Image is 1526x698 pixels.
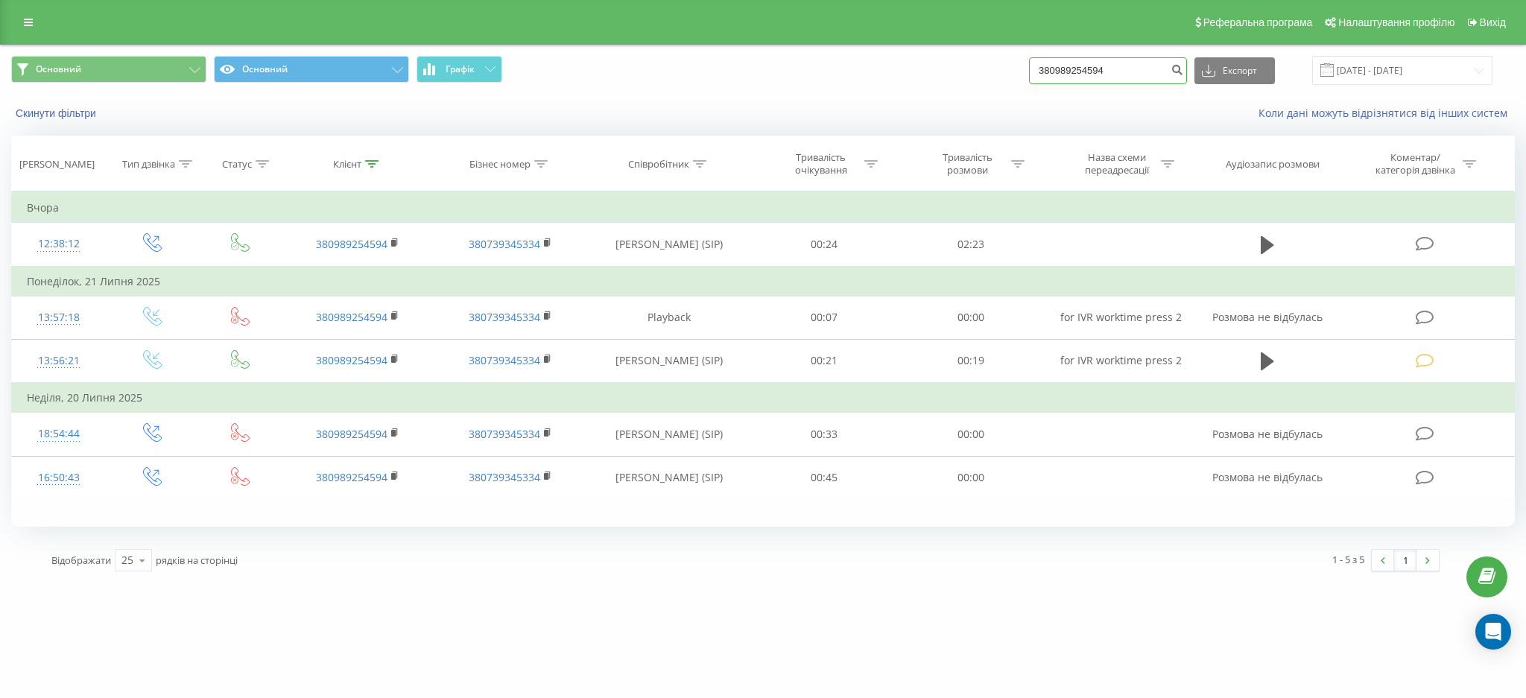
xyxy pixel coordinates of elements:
a: 380739345334 [469,470,540,484]
span: Розмова не відбулась [1212,427,1323,441]
span: Основний [36,63,81,75]
div: Тип дзвінка [122,158,175,171]
button: Скинути фільтри [11,107,104,120]
a: 380989254594 [316,470,387,484]
td: Playback [586,296,751,339]
div: Бізнес номер [469,158,531,171]
td: 00:45 [751,456,898,499]
a: Коли дані можуть відрізнятися вiд інших систем [1259,106,1515,120]
a: 380989254594 [316,310,387,324]
div: 12:38:12 [27,229,91,258]
a: 380739345334 [469,310,540,324]
div: Клієнт [333,158,361,171]
td: for IVR worktime press 2 [1045,339,1197,383]
a: 380739345334 [469,237,540,251]
span: Відображати [51,553,111,567]
button: Основний [214,56,409,83]
div: Тривалість очікування [781,151,861,177]
span: Вихід [1480,16,1506,28]
td: 00:00 [898,413,1045,456]
div: 13:56:21 [27,346,91,375]
div: Співробітник [628,158,689,171]
td: 00:24 [751,223,898,267]
td: Понеділок, 21 Липня 2025 [12,267,1515,296]
span: Реферальна програма [1203,16,1313,28]
div: Аудіозапис розмови [1226,158,1320,171]
td: 00:00 [898,456,1045,499]
td: 00:33 [751,413,898,456]
td: 00:21 [751,339,898,383]
button: Основний [11,56,206,83]
td: [PERSON_NAME] (SIP) [586,413,751,456]
div: Тривалість розмови [928,151,1007,177]
td: [PERSON_NAME] (SIP) [586,456,751,499]
span: Розмова не відбулась [1212,310,1323,324]
div: 16:50:43 [27,463,91,492]
div: 13:57:18 [27,303,91,332]
input: Пошук за номером [1029,57,1187,84]
div: 18:54:44 [27,419,91,448]
a: 1 [1394,550,1416,571]
span: Налаштування профілю [1338,16,1454,28]
div: Open Intercom Messenger [1475,614,1511,650]
div: [PERSON_NAME] [19,158,95,171]
td: 00:00 [898,296,1045,339]
span: Графік [446,64,475,74]
a: 380739345334 [469,353,540,367]
span: рядків на сторінці [156,553,238,567]
td: Вчора [12,193,1515,223]
div: Статус [222,158,252,171]
div: Назва схеми переадресації [1077,151,1157,177]
a: 380739345334 [469,427,540,441]
button: Графік [417,56,502,83]
div: Коментар/категорія дзвінка [1372,151,1459,177]
td: Неділя, 20 Липня 2025 [12,383,1515,413]
td: 02:23 [898,223,1045,267]
a: 380989254594 [316,237,387,251]
td: 00:07 [751,296,898,339]
td: for IVR worktime press 2 [1045,296,1197,339]
a: 380989254594 [316,353,387,367]
td: [PERSON_NAME] (SIP) [586,223,751,267]
span: Розмова не відбулась [1212,470,1323,484]
td: 00:19 [898,339,1045,383]
div: 25 [121,553,133,568]
div: 1 - 5 з 5 [1332,552,1364,567]
td: [PERSON_NAME] (SIP) [586,339,751,383]
button: Експорт [1194,57,1275,84]
a: 380989254594 [316,427,387,441]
